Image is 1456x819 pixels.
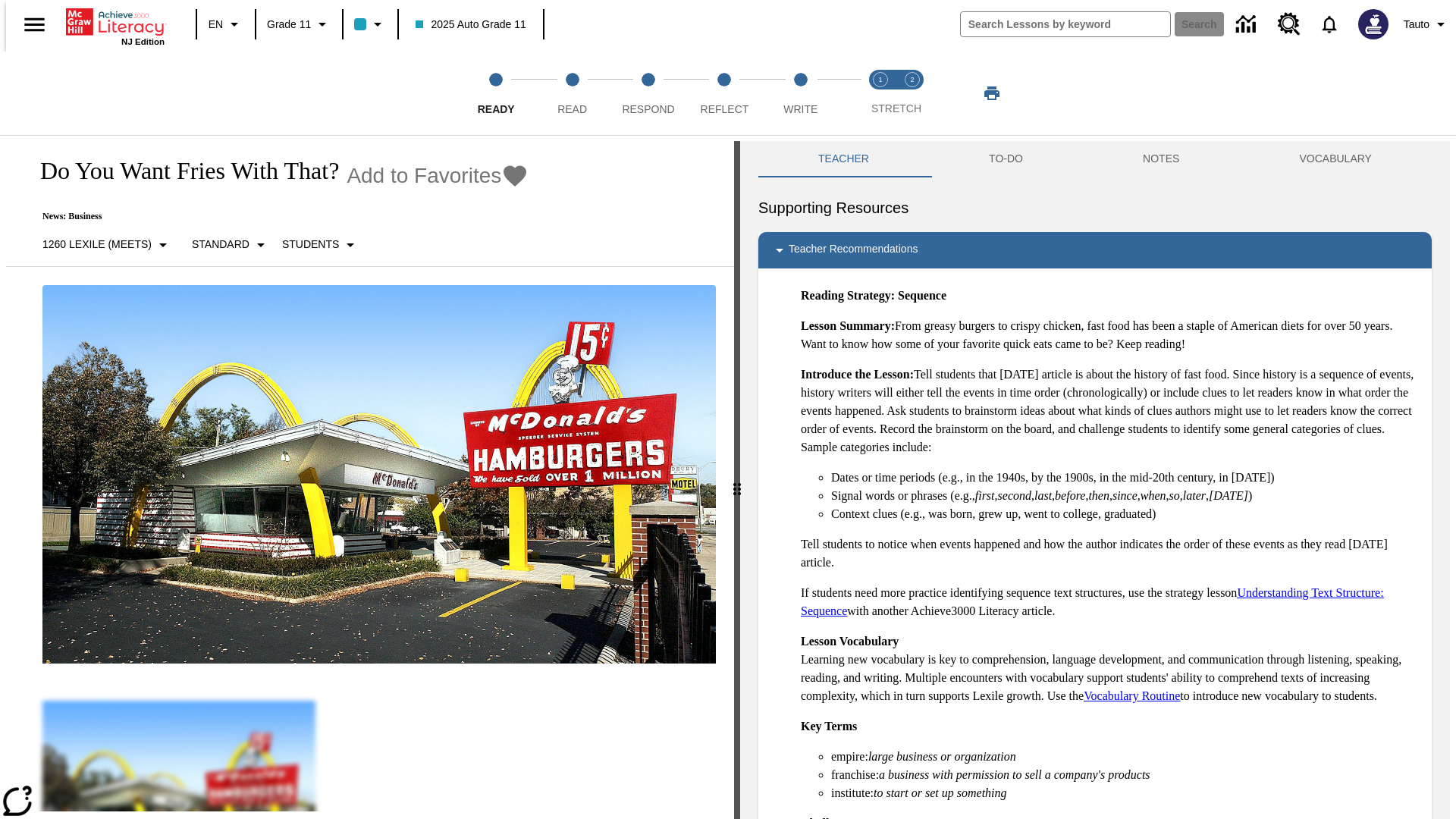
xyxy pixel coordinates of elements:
span: Read [557,103,587,115]
p: Tell students to notice when events happened and how the author indicates the order of these even... [801,535,1420,572]
button: Language: EN, Select a language [202,11,250,38]
a: Vocabulary Routine [1084,689,1180,702]
h1: Do You Want Fries With That? [24,157,339,185]
span: Grade 11 [267,17,311,33]
li: Signal words or phrases (e.g., , , , , , , , , , ) [831,487,1420,505]
strong: Lesson Summary: [801,319,895,332]
span: Tauto [1404,17,1429,33]
em: a business with permission to sell a company's products [879,768,1150,781]
span: EN [209,17,223,33]
button: Read step 2 of 5 [528,52,616,135]
em: large business or organization [868,750,1016,763]
button: Teacher [758,141,929,177]
em: second [998,489,1031,502]
span: 2025 Auto Grade 11 [416,17,526,33]
p: From greasy burgers to crispy chicken, fast food has been a staple of American diets for over 50 ... [801,317,1420,353]
p: Learning new vocabulary is key to comprehension, language development, and communication through ... [801,632,1420,705]
a: Understanding Text Structure: Sequence [801,586,1384,617]
p: Standard [192,237,249,253]
em: later [1183,489,1206,502]
button: Respond step 3 of 5 [604,52,692,135]
div: Instructional Panel Tabs [758,141,1432,177]
button: Write step 5 of 5 [757,52,845,135]
p: If students need more practice identifying sequence text structures, use the strategy lesson with... [801,584,1420,620]
em: to start or set up something [874,786,1007,799]
a: Data Center [1227,4,1269,45]
li: empire: [831,748,1420,766]
img: One of the first McDonald's stores, with the iconic red sign and golden arches. [42,285,716,664]
a: Resource Center, Will open in new tab [1269,4,1310,45]
strong: Key Terms [801,720,857,733]
button: Ready step 1 of 5 [452,52,540,135]
li: franchise: [831,766,1420,784]
button: NOTES [1083,141,1239,177]
button: Stretch Respond step 2 of 2 [890,52,934,135]
input: search field [961,12,1170,36]
p: Teacher Recommendations [789,241,918,259]
span: Respond [622,103,674,115]
div: activity [740,141,1450,819]
span: Ready [478,103,515,115]
span: Reflect [701,103,749,115]
em: first [975,489,995,502]
li: Context clues (e.g., was born, grew up, went to college, graduated) [831,505,1420,523]
p: 1260 Lexile (Meets) [42,237,152,253]
div: Press Enter or Spacebar and then press right and left arrow keys to move the slider [734,141,740,819]
li: Dates or time periods (e.g., in the 1940s, by the 1900s, in the mid-20th century, in [DATE]) [831,469,1420,487]
text: 2 [910,76,914,83]
button: VOCABULARY [1239,141,1432,177]
a: Notifications [1310,5,1349,44]
p: Tell students that [DATE] article is about the history of fast food. Since history is a sequence ... [801,366,1420,457]
p: News: Business [24,211,529,222]
em: so [1169,489,1180,502]
em: [DATE] [1209,489,1248,502]
em: before [1055,489,1085,502]
button: Profile/Settings [1398,11,1456,38]
text: 1 [878,76,882,83]
button: Stretch Read step 1 of 2 [858,52,902,135]
strong: Introduce the Lesson: [801,368,914,381]
span: NJ Edition [121,37,165,46]
button: Scaffolds, Standard [186,231,276,259]
div: reading [6,141,734,811]
em: when [1141,489,1166,502]
strong: Reading Strategy: [801,289,895,302]
button: Select a new avatar [1349,5,1398,44]
p: Students [282,237,339,253]
button: TO-DO [929,141,1083,177]
span: STRETCH [871,102,921,115]
em: since [1112,489,1137,502]
button: Select Lexile, 1260 Lexile (Meets) [36,231,178,259]
img: Avatar [1358,9,1389,39]
button: Print [968,80,1016,107]
span: Write [783,103,817,115]
div: Home [66,5,165,46]
button: Open side menu [12,2,57,47]
button: Grade: Grade 11, Select a grade [261,11,337,38]
strong: Sequence [898,289,946,302]
button: Class color is light blue. Change class color [348,11,393,38]
button: Select Student [276,231,366,259]
em: then [1088,489,1109,502]
button: Add to Favorites - Do You Want Fries With That? [347,162,529,189]
strong: Lesson Vocabulary [801,635,899,648]
div: Teacher Recommendations [758,232,1432,268]
span: Add to Favorites [347,164,501,188]
li: institute: [831,784,1420,802]
em: last [1034,489,1052,502]
h6: Supporting Resources [758,196,1432,220]
button: Reflect step 4 of 5 [680,52,768,135]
